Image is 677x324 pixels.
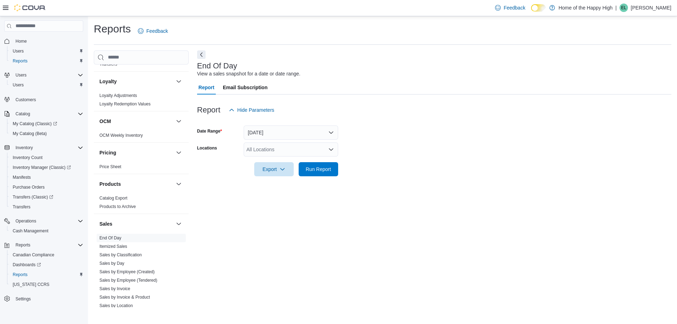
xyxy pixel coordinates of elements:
a: My Catalog (Classic) [10,120,60,128]
span: Hide Parameters [237,106,274,114]
div: View a sales snapshot for a date or date range. [197,70,300,78]
input: Dark Mode [531,4,546,12]
a: Users [10,47,26,55]
span: My Catalog (Classic) [10,120,83,128]
button: Catalog [13,110,33,118]
a: Sales by Day [99,261,124,266]
h3: OCM [99,118,111,125]
button: Users [1,70,86,80]
span: Users [13,48,24,54]
a: Dashboards [7,260,86,270]
span: Sales by Classification [99,252,142,258]
h3: Products [99,181,121,188]
span: [US_STATE] CCRS [13,282,49,287]
span: Inventory Count [13,155,43,160]
span: My Catalog (Beta) [13,131,47,136]
button: Reports [1,240,86,250]
a: Transfers [10,203,33,211]
a: Products to Archive [99,204,136,209]
a: Sales by Location [99,303,133,308]
span: Home [13,37,83,45]
button: Customers [1,94,86,104]
a: My Catalog (Beta) [10,129,50,138]
span: Home [16,38,27,44]
span: Cash Management [10,227,83,235]
button: Run Report [299,162,338,176]
span: Transfers (Classic) [10,193,83,201]
h3: Pricing [99,149,116,156]
h3: Loyalty [99,78,117,85]
span: Purchase Orders [13,184,45,190]
a: Canadian Compliance [10,251,57,259]
a: Dashboards [10,261,44,269]
div: Pricing [94,163,189,174]
a: Sales by Invoice [99,286,130,291]
span: Customers [13,95,83,104]
span: Settings [13,294,83,303]
button: Users [7,80,86,90]
a: Users [10,81,26,89]
a: Purchase Orders [10,183,48,191]
h3: Report [197,106,220,114]
span: Transfers (Classic) [13,194,53,200]
span: Catalog [16,111,30,117]
button: Loyalty [175,77,183,86]
span: Users [10,47,83,55]
span: Dashboards [10,261,83,269]
button: Transfers [7,202,86,212]
button: Settings [1,294,86,304]
span: Dashboards [13,262,41,268]
span: Washington CCRS [10,280,83,289]
button: My Catalog (Beta) [7,129,86,139]
a: Sales by Employee (Tendered) [99,278,157,283]
a: Home [13,37,30,45]
span: Inventory [16,145,33,151]
span: Sales by Employee (Tendered) [99,277,157,283]
button: Sales [99,220,173,227]
a: End Of Day [99,236,121,240]
a: Inventory Count [10,153,45,162]
h1: Reports [94,22,131,36]
span: Sales by Invoice [99,286,130,292]
a: Feedback [135,24,171,38]
a: Itemized Sales [99,244,127,249]
h3: End Of Day [197,62,237,70]
span: Catalog Export [99,195,127,201]
label: Date Range [197,128,222,134]
a: Inventory Manager (Classic) [7,163,86,172]
span: Feedback [504,4,525,11]
span: Report [199,80,214,94]
span: Reports [10,270,83,279]
span: Operations [16,218,36,224]
a: Sales by Classification [99,252,142,257]
button: [DATE] [244,126,338,140]
div: OCM [94,131,189,142]
span: Loyalty Adjustments [99,93,137,98]
span: Reports [13,58,28,64]
span: Sales by Invoice & Product [99,294,150,300]
a: OCM Weekly Inventory [99,133,143,138]
a: [US_STATE] CCRS [10,280,52,289]
button: Inventory [1,143,86,153]
a: Transfers (Classic) [10,193,56,201]
button: Loyalty [99,78,173,85]
span: Inventory Manager (Classic) [13,165,71,170]
span: Operations [13,217,83,225]
button: Export [254,162,294,176]
button: Sales [175,220,183,228]
button: Pricing [175,148,183,157]
span: Export [258,162,289,176]
span: Sales by Employee (Created) [99,269,155,275]
button: Open list of options [328,147,334,152]
a: My Catalog (Classic) [7,119,86,129]
nav: Complex example [4,33,83,322]
a: Feedback [492,1,528,15]
span: My Catalog (Beta) [10,129,83,138]
a: Reports [10,57,30,65]
button: Operations [13,217,39,225]
p: | [615,4,617,12]
a: Catalog Export [99,196,127,201]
